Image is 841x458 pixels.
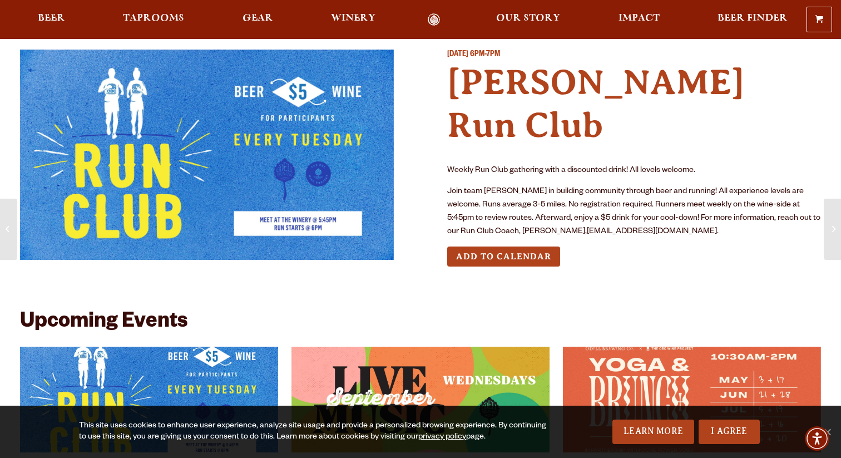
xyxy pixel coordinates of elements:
[447,164,821,178] p: Weekly Run Club gathering with a discounted drink! All levels welcome.
[496,14,560,23] span: Our Story
[413,13,454,26] a: Odell Home
[447,185,821,239] p: Join team [PERSON_NAME] in building community through beer and running! All experience levels are...
[331,14,375,23] span: Winery
[470,51,500,60] span: 6PM-7PM
[20,311,187,336] h2: Upcoming Events
[447,61,821,147] h4: [PERSON_NAME] Run Club
[79,421,550,443] div: This site uses cookies to enhance user experience, analyze site usage and provide a personalized ...
[38,14,65,23] span: Beer
[116,13,191,26] a: Taprooms
[619,14,660,23] span: Impact
[243,14,273,23] span: Gear
[324,13,383,26] a: Winery
[123,14,184,23] span: Taprooms
[612,420,694,444] a: Learn More
[418,433,466,442] a: privacy policy
[20,347,278,452] a: View event details
[447,247,560,267] button: Add to Calendar
[31,13,72,26] a: Beer
[611,13,667,26] a: Impact
[718,14,788,23] span: Beer Finder
[805,426,829,451] div: Accessibility Menu
[489,13,567,26] a: Our Story
[235,13,280,26] a: Gear
[447,51,468,60] span: [DATE]
[291,347,550,452] a: View event details
[699,420,760,444] a: I Agree
[710,13,795,26] a: Beer Finder
[563,347,821,452] a: View event details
